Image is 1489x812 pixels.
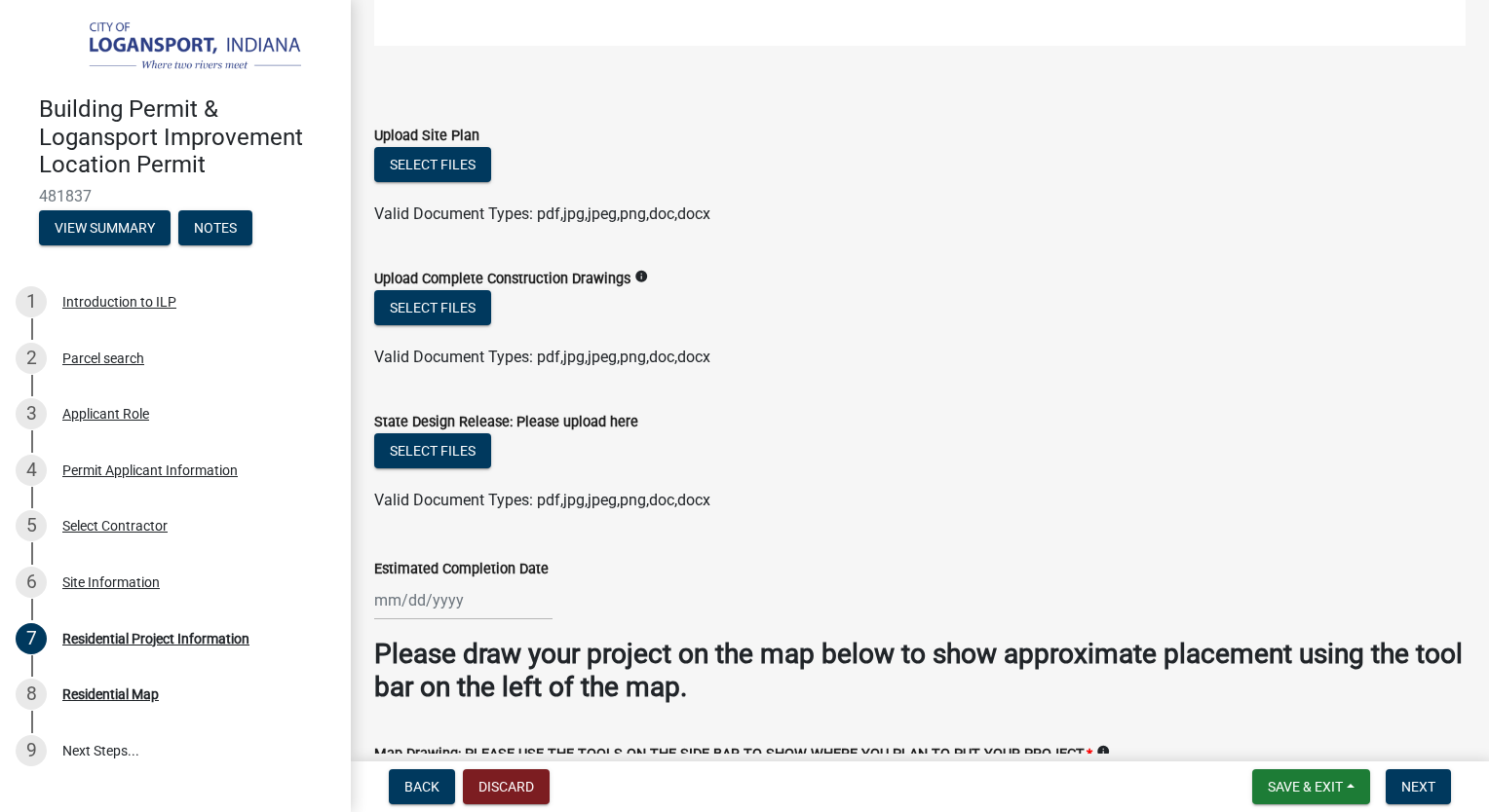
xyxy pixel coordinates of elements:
[374,416,638,429] label: State Design Release: Please upload here
[178,221,252,237] wm-modal-confirm: Notes
[16,286,47,317] div: 1
[62,463,238,477] div: Permit Applicant Information
[374,147,491,182] button: Select files
[62,295,176,309] div: Introduction to ILP
[389,769,455,804] button: Back
[16,735,47,766] div: 9
[374,491,710,509] span: Valid Document Types: pdf,jpg,jpeg,png,doc,docx
[1386,769,1451,804] button: Next
[16,510,47,541] div: 5
[178,210,252,245] button: Notes
[39,210,171,245] button: View Summary
[374,748,1092,761] label: Map Drawing: PLEASE USE THE TOOLS ON THE SIDE BAR TO SHOW WHERE YOU PLAN TO PUT YOUR PROJECT.
[1268,779,1343,794] span: Save & Exit
[1096,745,1110,758] i: info
[16,679,47,710] div: 8
[62,351,144,365] div: Parcel search
[374,433,491,468] button: Select files
[374,273,630,286] label: Upload Complete Construction Drawings
[39,95,335,179] h4: Building Permit & Logansport Improvement Location Permit
[39,187,312,205] span: 481837
[463,769,550,804] button: Discard
[404,779,439,794] span: Back
[16,343,47,374] div: 2
[62,632,249,646] div: Residential Project Information
[374,204,710,223] span: Valid Document Types: pdf,jpg,jpeg,png,doc,docx
[374,563,549,576] label: Estimated Completion Date
[16,623,47,654] div: 7
[62,407,149,421] div: Applicant Role
[374,638,1463,703] strong: Please draw your project on the map below to show approximate placement using the tool bar on the...
[62,519,168,533] div: Select Contractor
[1401,779,1435,794] span: Next
[16,567,47,598] div: 6
[374,129,479,143] label: Upload Site Plan
[374,290,491,325] button: Select files
[1252,769,1370,804] button: Save & Exit
[374,580,553,620] input: mm/dd/yyyy
[39,221,171,237] wm-modal-confirm: Summary
[62,687,159,701] div: Residential Map
[16,398,47,429] div: 3
[16,455,47,486] div: 4
[39,20,320,75] img: City of Logansport, Indiana
[634,270,648,283] i: info
[374,348,710,366] span: Valid Document Types: pdf,jpg,jpeg,png,doc,docx
[62,575,160,589] div: Site Information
